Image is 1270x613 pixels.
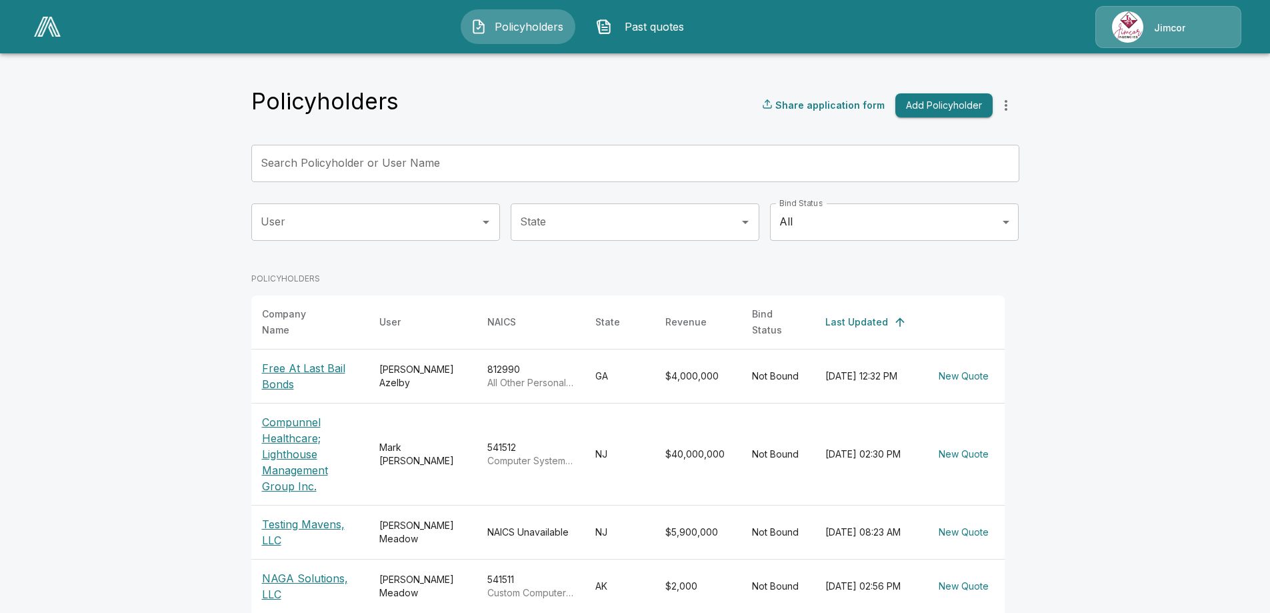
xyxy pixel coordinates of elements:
[741,505,815,559] td: Not Bound
[492,19,565,35] span: Policyholders
[585,505,655,559] td: NJ
[933,520,994,545] button: New Quote
[379,441,466,468] div: Mark [PERSON_NAME]
[477,213,495,231] button: Open
[471,19,487,35] img: Policyholders Icon
[251,87,399,115] h4: Policyholders
[993,92,1019,119] button: more
[741,295,815,350] th: Bind Status
[655,559,741,613] td: $2,000
[487,573,574,600] div: 541511
[477,505,585,559] td: NAICS Unavailable
[595,314,620,330] div: State
[665,314,707,330] div: Revenue
[815,559,923,613] td: [DATE] 02:56 PM
[741,403,815,505] td: Not Bound
[585,403,655,505] td: NJ
[825,314,888,330] div: Last Updated
[251,273,1005,285] p: POLICYHOLDERS
[815,505,923,559] td: [DATE] 08:23 AM
[770,203,1019,241] div: All
[933,574,994,599] button: New Quote
[262,306,334,338] div: Company Name
[775,98,885,112] p: Share application form
[815,349,923,403] td: [DATE] 12:32 PM
[487,454,574,468] p: Computer Systems Design Services
[34,17,61,37] img: AA Logo
[741,349,815,403] td: Not Bound
[487,363,574,390] div: 812990
[586,9,701,44] button: Past quotes IconPast quotes
[487,441,574,468] div: 541512
[617,19,691,35] span: Past quotes
[379,573,466,600] div: [PERSON_NAME] Meadow
[379,519,466,546] div: [PERSON_NAME] Meadow
[262,414,358,494] p: Compunnel Healthcare; Lighthouse Management Group Inc.
[461,9,575,44] button: Policyholders IconPolicyholders
[895,93,993,118] button: Add Policyholder
[379,363,466,390] div: [PERSON_NAME] Azelby
[379,314,401,330] div: User
[262,516,358,548] p: Testing Mavens, LLC
[487,586,574,600] p: Custom Computer Programming Services
[487,376,574,390] p: All Other Personal Services
[741,559,815,613] td: Not Bound
[933,364,994,389] button: New Quote
[933,442,994,467] button: New Quote
[779,197,823,209] label: Bind Status
[655,505,741,559] td: $5,900,000
[890,93,993,118] a: Add Policyholder
[487,314,516,330] div: NAICS
[736,213,755,231] button: Open
[655,349,741,403] td: $4,000,000
[596,19,612,35] img: Past quotes Icon
[815,403,923,505] td: [DATE] 02:30 PM
[262,570,358,602] p: NAGA Solutions, LLC
[655,403,741,505] td: $40,000,000
[262,360,358,392] p: Free At Last Bail Bonds
[585,349,655,403] td: GA
[585,559,655,613] td: AK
